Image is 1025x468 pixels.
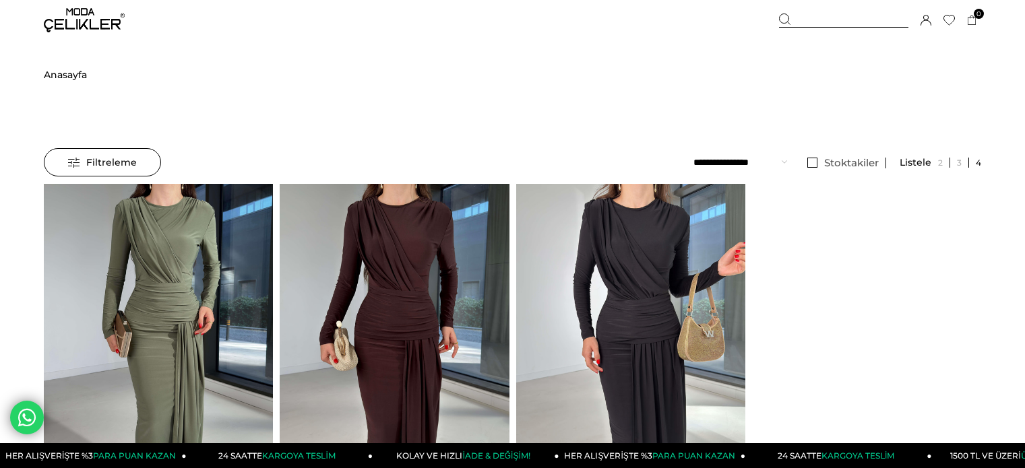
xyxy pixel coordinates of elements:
span: 0 [974,9,984,19]
span: Filtreleme [68,149,137,176]
a: HER ALIŞVERİŞTE %3PARA PUAN KAZAN [559,443,746,468]
a: 24 SAATTEKARGOYA TESLİM [187,443,373,468]
span: İADE & DEĞİŞİM! [462,450,530,461]
a: 24 SAATTEKARGOYA TESLİM [745,443,932,468]
span: Stoktakiler [824,156,879,169]
span: KARGOYA TESLİM [262,450,335,461]
span: PARA PUAN KAZAN [93,450,176,461]
span: KARGOYA TESLİM [821,450,894,461]
li: > [44,40,87,109]
a: 0 [967,15,977,26]
img: logo [44,8,125,32]
a: Anasayfa [44,40,87,109]
span: PARA PUAN KAZAN [652,450,735,461]
a: Stoktakiler [801,158,886,168]
a: KOLAY VE HIZLIİADE & DEĞİŞİM! [373,443,559,468]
